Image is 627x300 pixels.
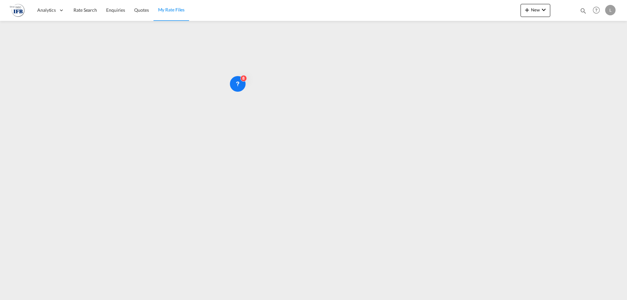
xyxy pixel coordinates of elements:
div: L [605,5,616,15]
button: icon-plus 400-fgNewicon-chevron-down [521,4,550,17]
span: Enquiries [106,7,125,13]
md-icon: icon-magnify [580,7,587,14]
span: Analytics [37,7,56,13]
span: Help [591,5,602,16]
div: Help [591,5,605,16]
span: Quotes [134,7,149,13]
span: New [523,7,548,12]
span: Rate Search [73,7,97,13]
img: de31bbe0256b11eebba44b54815f083d.png [10,3,24,18]
div: icon-magnify [580,7,587,17]
md-icon: icon-chevron-down [540,6,548,14]
md-icon: icon-plus 400-fg [523,6,531,14]
span: My Rate Files [158,7,185,12]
